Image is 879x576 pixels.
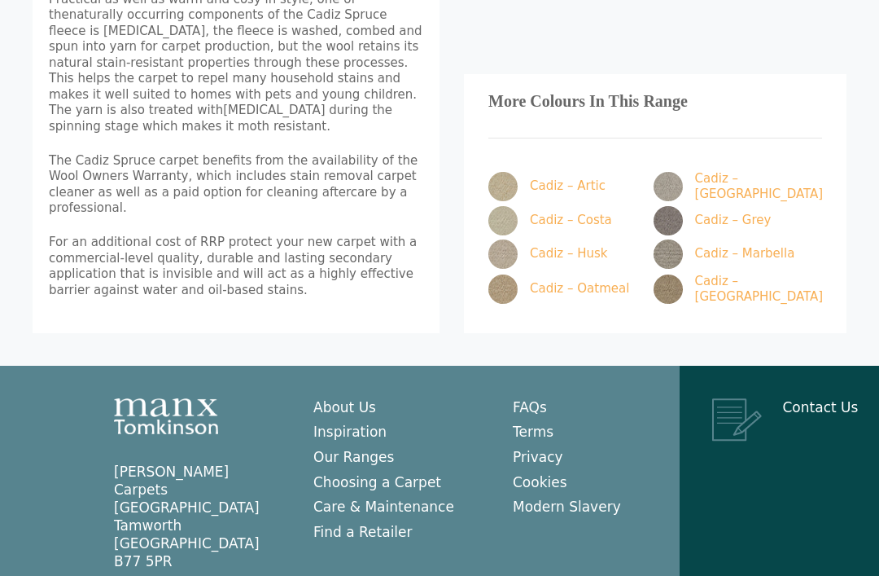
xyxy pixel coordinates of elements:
[223,103,325,117] span: [MEDICAL_DATA]
[654,171,800,203] a: Cadiz – [GEOGRAPHIC_DATA]
[488,206,635,235] a: Cadiz – Costa
[49,153,423,217] p: The Cadiz Spruce carpet benefits from the availability of the Wool Owners Warranty, which include...
[654,240,683,269] img: Cadiz-Marbella
[513,474,567,490] a: Cookies
[49,7,422,117] span: naturally occurring components of the Cadiz Spruce fleece is [MEDICAL_DATA], the fleece is washed...
[654,206,683,235] img: Cadiz-Grey
[513,499,621,515] a: Modern Slavery
[488,99,822,105] h3: More Colours In This Range
[488,275,518,304] img: Cadiz Oatmeal
[49,235,423,298] p: For an additional cost of RRP protect your new carpet with a commercial-level quality, durable an...
[488,275,635,304] a: Cadiz – Oatmeal
[313,449,394,465] a: Our Ranges
[654,240,800,269] a: Cadiz – Marbella
[488,240,635,269] a: Cadiz – Husk
[313,474,441,490] a: Choosing a Carpet
[114,398,218,434] img: Manx Tomkinson Logo
[654,274,800,306] a: Cadiz – [GEOGRAPHIC_DATA]
[313,499,454,515] a: Care & Maintenance
[654,206,800,235] a: Cadiz – Grey
[488,240,518,269] img: Cadiz-Husk
[313,399,376,416] a: About Us
[49,103,392,134] span: during the spinning stage which makes it moth resistant.
[783,399,859,416] a: Contact Us
[313,424,387,440] a: Inspiration
[313,524,413,540] a: Find a Retailer
[654,275,683,304] img: Cadiz-Playa
[513,424,553,440] a: Terms
[654,172,683,201] img: Cadiz-Cathedral
[513,399,547,416] a: FAQs
[488,172,518,201] img: Cadiz - Artic
[114,463,281,571] p: [PERSON_NAME] Carpets [GEOGRAPHIC_DATA] Tamworth [GEOGRAPHIC_DATA] B77 5PR
[488,172,635,201] a: Cadiz – Artic
[513,449,563,465] a: Privacy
